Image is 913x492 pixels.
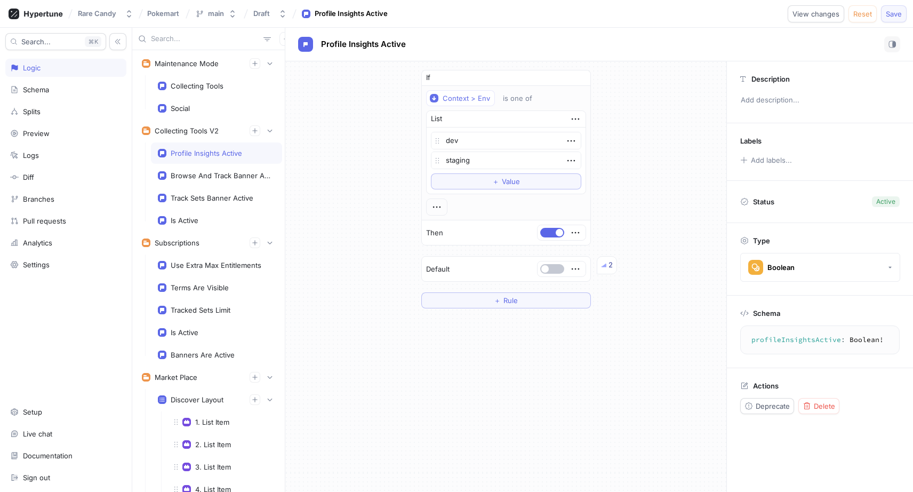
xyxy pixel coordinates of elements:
div: Boolean [767,263,795,272]
textarea: profileInsightsActive: Boolean! [745,330,895,350]
p: Type [753,236,770,245]
div: Social [171,104,190,113]
a: Documentation [5,447,126,465]
div: is one of [503,94,532,103]
button: Delete [798,398,839,414]
span: ＋ [492,178,499,185]
span: Profile Insights Active [321,40,406,49]
div: Terms Are Visible [171,283,229,292]
span: Pokemart [147,10,179,17]
button: View changes [788,5,844,22]
span: ＋ [494,297,501,304]
div: Active [876,197,895,207]
div: Banners Are Active [171,351,235,359]
div: Preview [23,129,50,138]
div: Use Extra Max Entitlements [171,261,261,269]
div: Analytics [23,239,52,247]
p: Add description... [736,91,904,109]
div: Schema [23,85,49,94]
span: Value [502,178,520,185]
button: is one of [498,90,548,106]
p: Actions [753,382,779,390]
span: Delete [814,403,835,409]
span: View changes [792,11,839,17]
button: Add labels... [736,153,795,167]
p: Description [751,75,790,83]
div: Rare Candy [78,9,116,18]
button: Context > Env [426,90,495,106]
div: Sign out [23,473,50,482]
div: Branches [23,195,54,203]
div: Splits [23,107,41,116]
p: Status [753,194,774,209]
input: Search... [151,34,259,44]
div: Collecting Tools [171,82,223,90]
div: Tracked Sets Limit [171,306,230,314]
div: Documentation [23,451,73,460]
div: Track Sets Banner Active [171,194,253,202]
span: Search... [21,38,51,45]
div: Is Active [171,216,198,225]
p: Default [426,264,450,275]
div: Subscriptions [155,239,199,247]
div: Logic [23,64,41,72]
div: Collecting Tools V2 [155,126,219,135]
div: Browse And Track Banner Active [171,171,271,180]
div: 1. List Item [195,418,229,426]
div: Setup [23,408,42,416]
div: Live chat [23,430,52,438]
button: Rare Candy [74,5,138,22]
div: main [208,9,224,18]
button: main [191,5,241,22]
span: Deprecate [756,403,790,409]
span: Reset [853,11,872,17]
button: Search...K [5,33,106,50]
div: 2 [608,260,613,271]
div: Context > Env [443,94,490,103]
div: Settings [23,260,50,269]
div: Logs [23,151,39,160]
button: ＋Value [431,173,581,189]
div: Profile Insights Active [315,9,388,19]
div: List [431,114,442,124]
div: Is Active [171,328,198,337]
button: Draft [249,5,291,22]
div: Market Place [155,373,197,382]
textarea: dev [431,132,581,149]
div: Maintenance Mode [155,59,219,68]
div: K [85,36,101,47]
p: If [426,73,430,83]
span: Save [886,11,902,17]
div: Draft [253,9,270,18]
textarea: staging [431,152,581,169]
button: ＋Rule [421,292,591,308]
div: 2. List Item [195,440,231,449]
p: Schema [753,309,780,318]
button: Deprecate [740,398,794,414]
button: Reset [848,5,877,22]
div: Discover Layout [171,395,223,404]
button: Boolean [740,253,900,282]
p: Labels [740,137,762,145]
div: Profile Insights Active [171,149,242,157]
div: Diff [23,173,34,181]
p: Then [426,228,443,239]
div: Pull requests [23,217,66,225]
span: Rule [503,297,518,304]
button: Save [881,5,907,22]
div: 3. List Item [195,463,231,471]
